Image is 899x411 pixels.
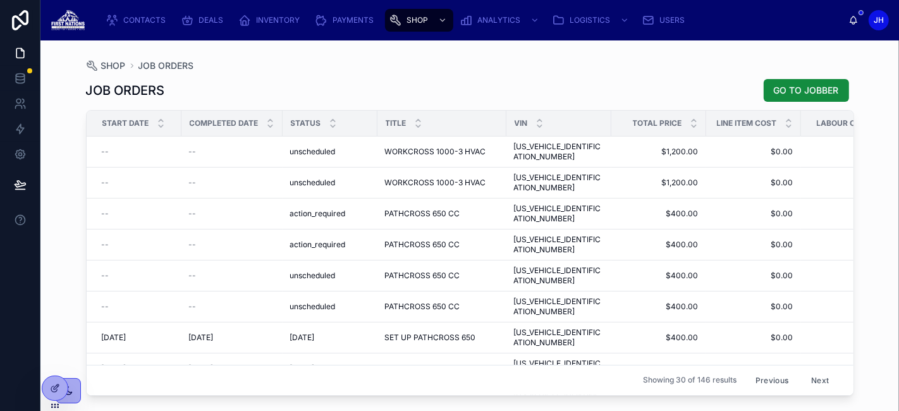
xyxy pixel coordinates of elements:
a: $0.00 [809,271,888,281]
span: INVENTORY [256,15,300,25]
a: -- [102,178,174,188]
span: unscheduled [290,178,336,188]
span: -- [102,178,109,188]
a: SHOP [385,9,453,32]
span: $0.00 [714,147,793,157]
a: CONTACTS [102,9,174,32]
a: [DATE] [189,364,275,374]
a: $0.00 [714,271,793,281]
span: $0.00 [809,240,888,250]
a: $0.00 [714,209,793,219]
a: [US_VEHICLE_IDENTIFICATION_NUMBER] [514,204,604,224]
span: -- [189,147,197,157]
a: [DATE] [290,333,370,343]
a: $0.00 [809,302,888,312]
a: LOGISTICS [548,9,635,32]
span: -- [189,302,197,312]
span: -- [189,209,197,219]
a: $400.00 [619,364,699,374]
span: LOGISTICS [570,15,610,25]
span: [DATE] [290,364,315,374]
span: $0.00 [809,147,888,157]
span: [US_VEHICLE_IDENTIFICATION_NUMBER] [514,266,604,286]
span: TITLE [386,118,407,128]
span: SHOP [101,59,126,72]
span: CONTACTS [123,15,166,25]
span: [US_VEHICLE_IDENTIFICATION_NUMBER] [514,297,604,317]
button: GO TO JOBBER [764,79,849,102]
span: WORKCROSS 1000-3 HVAC [385,147,486,157]
a: USERS [638,9,694,32]
a: $1,200.00 [619,178,699,188]
a: $0.00 [714,178,793,188]
span: [US_VEHICLE_IDENTIFICATION_NUMBER] [514,173,604,193]
span: USERS [659,15,685,25]
a: -- [189,178,275,188]
span: WORKCROSS 1000-3 HVAC [385,178,486,188]
span: VIN [515,118,528,128]
span: PATHCROSS 650 CC [385,209,460,219]
a: $0.00 [809,364,888,374]
span: [DATE] [102,333,126,343]
span: TOTAL PRICE [633,118,682,128]
img: App logo [51,10,85,30]
span: $400.00 [619,302,699,312]
a: -- [102,209,174,219]
a: INVENTORY [235,9,309,32]
span: SET UP PATHCROSS 650 [385,333,476,343]
span: action_required [290,209,346,219]
a: $400.00 [619,333,699,343]
a: $0.00 [714,302,793,312]
button: Next [802,371,838,390]
a: -- [102,240,174,250]
span: [DATE] [189,333,214,343]
span: Showing 30 of 146 results [643,376,737,386]
span: JOB ORDERS [138,59,194,72]
span: SET UP PATHCROSS 650 [385,364,476,374]
span: JH [874,15,884,25]
a: [DATE] [102,333,174,343]
a: -- [189,209,275,219]
span: PATHCROSS 650 CC [385,240,460,250]
span: GO TO JOBBER [774,84,839,97]
span: -- [189,271,197,281]
a: [US_VEHICLE_IDENTIFICATION_NUMBER] [514,328,604,348]
a: $1,200.00 [619,147,699,157]
a: PATHCROSS 650 CC [385,302,499,312]
a: $400.00 [619,209,699,219]
a: PATHCROSS 650 CC [385,271,499,281]
a: unscheduled [290,147,370,157]
a: action_required [290,240,370,250]
a: -- [102,147,174,157]
a: [DATE] [189,333,275,343]
a: WORKCROSS 1000-3 HVAC [385,178,499,188]
span: -- [189,240,197,250]
a: unscheduled [290,302,370,312]
span: SHOP [407,15,428,25]
button: Previous [747,371,797,390]
a: action_required [290,209,370,219]
span: LINE ITEM COST [717,118,777,128]
span: PATHCROSS 650 CC [385,302,460,312]
a: SHOP [86,59,126,72]
a: $0.00 [714,240,793,250]
a: -- [189,240,275,250]
span: PATHCROSS 650 CC [385,271,460,281]
span: -- [102,209,109,219]
a: -- [102,302,174,312]
a: $0.00 [809,209,888,219]
a: -- [189,147,275,157]
span: PAYMENTS [333,15,374,25]
a: ANALYTICS [456,9,546,32]
span: $400.00 [619,240,699,250]
a: [US_VEHICLE_IDENTIFICATION_NUMBER] [514,235,604,255]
